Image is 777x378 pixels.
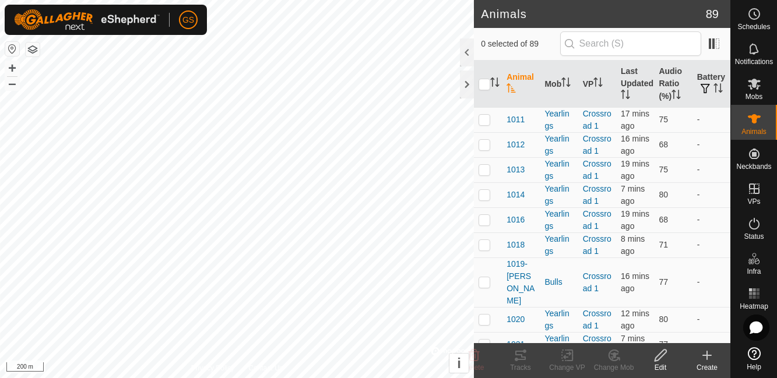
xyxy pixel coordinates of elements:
th: Animal [502,61,540,108]
span: 77 [659,340,668,349]
span: 1021 [507,338,525,351]
div: Yearlings [544,333,573,357]
span: Notifications [735,58,773,65]
p-sorticon: Activate to sort [713,85,723,94]
a: Crossroad 1 [583,109,611,130]
div: Yearlings [544,133,573,157]
span: 21 Aug 2025, 2:08 pm [621,234,645,256]
div: Yearlings [544,208,573,232]
input: Search (S) [560,31,701,56]
div: Yearlings [544,108,573,132]
div: Yearlings [544,233,573,257]
span: 77 [659,277,668,287]
span: 1011 [507,114,525,126]
a: Crossroad 1 [583,209,611,231]
td: - [692,332,730,357]
th: Battery [692,61,730,108]
a: Crossroad 1 [583,234,611,256]
span: i [457,355,461,371]
a: Help [731,342,777,375]
div: Yearlings [544,308,573,332]
span: Help [747,363,761,370]
p-sorticon: Activate to sort [507,85,516,94]
button: Reset Map [5,42,19,56]
span: VPs [747,198,760,205]
button: – [5,76,19,90]
div: Yearlings [544,158,573,182]
p-sorticon: Activate to sort [671,91,681,101]
th: VP [578,61,616,108]
th: Audio Ratio (%) [654,61,692,108]
span: 0 selected of 89 [481,38,560,50]
span: 21 Aug 2025, 1:59 pm [621,134,649,156]
th: Mob [540,61,578,108]
td: - [692,207,730,232]
span: 68 [659,215,668,224]
td: - [692,107,730,132]
p-sorticon: Activate to sort [490,79,500,89]
span: 80 [659,315,668,324]
span: 1014 [507,189,525,201]
span: Mobs [746,93,762,100]
td: - [692,232,730,257]
span: 21 Aug 2025, 1:57 pm [621,159,649,181]
span: 21 Aug 2025, 2:08 pm [621,184,645,206]
p-sorticon: Activate to sort [593,79,603,89]
td: - [692,132,730,157]
p-sorticon: Activate to sort [561,79,571,89]
span: 75 [659,115,668,124]
td: - [692,307,730,332]
th: Last Updated [616,61,654,108]
a: Crossroad 1 [583,309,611,330]
span: 1016 [507,214,525,226]
span: Neckbands [736,163,771,170]
span: 80 [659,190,668,199]
span: 21 Aug 2025, 2:09 pm [621,334,645,355]
button: i [449,354,469,373]
span: 1019-[PERSON_NAME] [507,258,535,307]
h2: Animals [481,7,706,21]
p-sorticon: Activate to sort [621,91,630,101]
span: 71 [659,240,668,249]
a: Crossroad 1 [583,159,611,181]
button: Map Layers [26,43,40,56]
span: 21 Aug 2025, 1:57 pm [621,209,649,231]
div: Bulls [544,276,573,288]
td: - [692,257,730,307]
span: 1013 [507,164,525,176]
span: Status [744,233,764,240]
span: 1012 [507,139,525,151]
span: 89 [706,5,719,23]
span: GS [182,14,194,26]
span: 1020 [507,313,525,326]
img: Gallagher Logo [14,9,160,30]
span: Animals [741,128,767,135]
td: - [692,157,730,182]
span: 75 [659,165,668,174]
a: Crossroad 1 [583,184,611,206]
a: Crossroad 1 [583,271,611,293]
div: Change Mob [590,362,637,373]
span: 21 Aug 2025, 1:59 pm [621,109,649,130]
a: Crossroad 1 [583,334,611,355]
span: 68 [659,140,668,149]
a: Contact Us [248,363,283,373]
span: Schedules [737,23,770,30]
div: Edit [637,362,684,373]
div: Create [684,362,730,373]
span: Infra [747,268,761,275]
span: Heatmap [740,303,768,310]
a: Crossroad 1 [583,134,611,156]
span: 21 Aug 2025, 2:00 pm [621,271,649,293]
span: 21 Aug 2025, 2:04 pm [621,309,649,330]
div: Tracks [497,362,544,373]
a: Privacy Policy [191,363,235,373]
td: - [692,182,730,207]
span: 1018 [507,239,525,251]
button: + [5,61,19,75]
div: Change VP [544,362,590,373]
div: Yearlings [544,183,573,207]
